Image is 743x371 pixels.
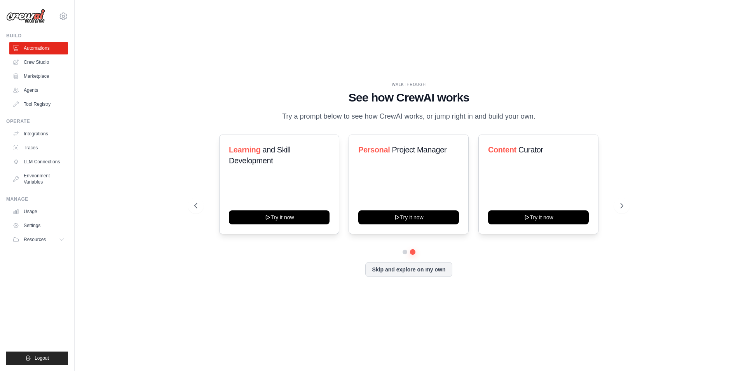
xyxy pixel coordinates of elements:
a: Traces [9,142,68,154]
img: Logo [6,9,45,24]
button: Try it now [358,210,459,224]
span: Logout [35,355,49,361]
span: Curator [518,145,543,154]
button: Resources [9,233,68,246]
button: Logout [6,352,68,365]
span: Content [488,145,516,154]
a: Crew Studio [9,56,68,68]
div: WALKTHROUGH [194,82,623,87]
a: Integrations [9,128,68,140]
iframe: Chat Widget [704,334,743,371]
a: Automations [9,42,68,54]
span: Learning [229,145,260,154]
a: Usage [9,205,68,218]
a: Agents [9,84,68,96]
a: Environment Variables [9,170,68,188]
button: Try it now [488,210,589,224]
a: LLM Connections [9,156,68,168]
div: Manage [6,196,68,202]
span: Project Manager [392,145,447,154]
button: Try it now [229,210,330,224]
a: Settings [9,219,68,232]
span: Personal [358,145,390,154]
div: Build [6,33,68,39]
button: Skip and explore on my own [365,262,452,277]
h1: See how CrewAI works [194,91,623,105]
a: Tool Registry [9,98,68,110]
span: Resources [24,236,46,243]
a: Marketplace [9,70,68,82]
div: Operate [6,118,68,124]
p: Try a prompt below to see how CrewAI works, or jump right in and build your own. [278,111,539,122]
